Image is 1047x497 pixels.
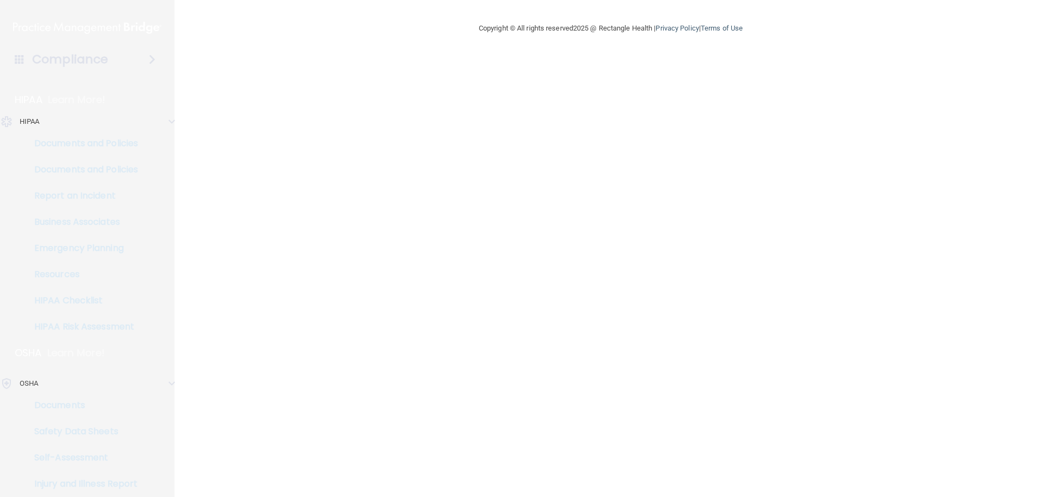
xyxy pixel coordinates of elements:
a: Privacy Policy [655,24,699,32]
p: HIPAA [20,115,40,128]
p: Documents and Policies [7,164,156,175]
p: OSHA [20,377,38,390]
p: HIPAA Checklist [7,295,156,306]
p: Self-Assessment [7,452,156,463]
p: Learn More! [48,93,106,106]
p: HIPAA [15,93,43,106]
p: Resources [7,269,156,280]
p: Business Associates [7,217,156,227]
p: Documents and Policies [7,138,156,149]
p: Report an Incident [7,190,156,201]
p: Safety Data Sheets [7,426,156,437]
p: Learn More! [47,346,105,360]
p: Emergency Planning [7,243,156,254]
p: OSHA [15,346,42,360]
img: PMB logo [13,17,161,39]
a: Terms of Use [701,24,743,32]
div: Copyright © All rights reserved 2025 @ Rectangle Health | | [412,11,810,46]
h4: Compliance [32,52,108,67]
p: Documents [7,400,156,411]
p: HIPAA Risk Assessment [7,321,156,332]
p: Injury and Illness Report [7,478,156,489]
